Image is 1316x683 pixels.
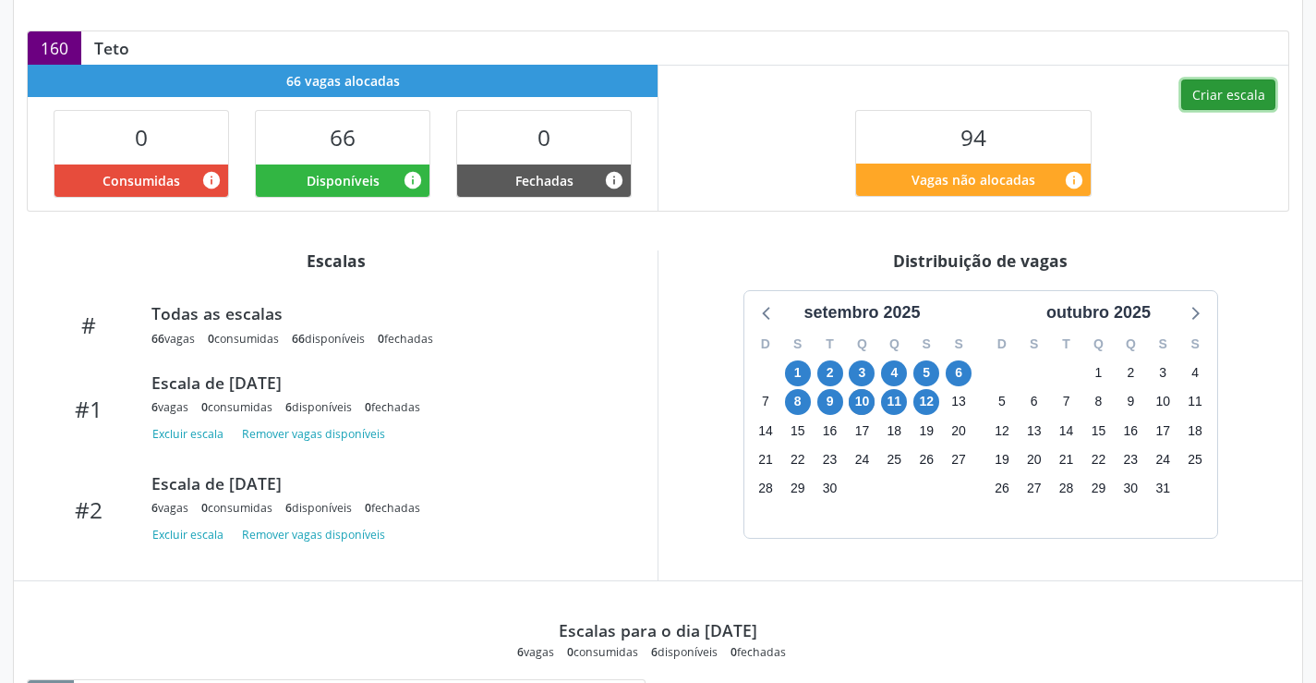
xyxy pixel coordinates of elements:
[208,331,279,347] div: consumidas
[285,500,292,516] span: 6
[559,620,757,640] div: Escalas para o dia [DATE]
[1021,389,1047,415] span: segunda-feira, 6 de outubro de 2025
[785,360,811,386] span: segunda-feira, 1 de setembro de 2025
[943,330,975,359] div: S
[849,418,875,444] span: quarta-feira, 17 de setembro de 2025
[881,446,907,472] span: quinta-feira, 25 de setembro de 2025
[817,446,843,472] span: terça-feira, 23 de setembro de 2025
[1054,418,1080,444] span: terça-feira, 14 de outubro de 2025
[537,122,550,152] span: 0
[1054,389,1080,415] span: terça-feira, 7 de outubro de 2025
[28,65,658,97] div: 66 vagas alocadas
[814,330,846,359] div: T
[878,330,911,359] div: Q
[567,644,638,660] div: consumidas
[817,389,843,415] span: terça-feira, 9 de setembro de 2025
[151,399,158,415] span: 6
[1181,79,1275,111] button: Criar escala
[1054,475,1080,501] span: terça-feira, 28 de outubro de 2025
[913,446,939,472] span: sexta-feira, 26 de setembro de 2025
[151,500,188,516] div: vagas
[201,500,272,516] div: consumidas
[1117,446,1143,472] span: quinta-feira, 23 de outubro de 2025
[753,418,779,444] span: domingo, 14 de setembro de 2025
[989,418,1015,444] span: domingo, 12 de outubro de 2025
[285,500,352,516] div: disponíveis
[1085,446,1111,472] span: quarta-feira, 22 de outubro de 2025
[151,399,188,415] div: vagas
[515,171,573,190] span: Fechadas
[849,360,875,386] span: quarta-feira, 3 de setembro de 2025
[1018,330,1050,359] div: S
[1117,418,1143,444] span: quinta-feira, 16 de outubro de 2025
[1115,330,1147,359] div: Q
[1150,418,1176,444] span: sexta-feira, 17 de outubro de 2025
[330,122,356,152] span: 66
[40,496,139,523] div: #2
[135,122,148,152] span: 0
[785,475,811,501] span: segunda-feira, 29 de setembro de 2025
[989,446,1015,472] span: domingo, 19 de outubro de 2025
[378,331,433,347] div: fechadas
[671,250,1289,271] div: Distribuição de vagas
[151,500,158,516] span: 6
[567,644,573,660] span: 0
[403,170,423,190] i: Vagas alocadas e sem marcações associadas
[1150,475,1176,501] span: sexta-feira, 31 de outubro de 2025
[27,250,645,271] div: Escalas
[365,500,371,516] span: 0
[604,170,624,190] i: Vagas alocadas e sem marcações associadas que tiveram sua disponibilidade fechada
[750,330,782,359] div: D
[1054,446,1080,472] span: terça-feira, 21 de outubro de 2025
[986,330,1019,359] div: D
[307,171,380,190] span: Disponíveis
[1039,300,1158,325] div: outubro 2025
[103,171,180,190] span: Consumidas
[785,389,811,415] span: segunda-feira, 8 de setembro de 2025
[292,331,305,347] span: 66
[1150,360,1176,386] span: sexta-feira, 3 de outubro de 2025
[753,446,779,472] span: domingo, 21 de setembro de 2025
[785,446,811,472] span: segunda-feira, 22 de setembro de 2025
[946,389,972,415] span: sábado, 13 de setembro de 2025
[911,330,943,359] div: S
[365,399,371,415] span: 0
[989,475,1015,501] span: domingo, 26 de outubro de 2025
[1150,389,1176,415] span: sexta-feira, 10 de outubro de 2025
[28,31,81,65] div: 160
[1021,418,1047,444] span: segunda-feira, 13 de outubro de 2025
[781,330,814,359] div: S
[785,418,811,444] span: segunda-feira, 15 de setembro de 2025
[1117,389,1143,415] span: quinta-feira, 9 de outubro de 2025
[1085,389,1111,415] span: quarta-feira, 8 de outubro de 2025
[651,644,718,660] div: disponíveis
[796,300,927,325] div: setembro 2025
[817,360,843,386] span: terça-feira, 2 de setembro de 2025
[285,399,292,415] span: 6
[960,122,986,152] span: 94
[1064,170,1084,190] i: Quantidade de vagas restantes do teto de vagas
[817,418,843,444] span: terça-feira, 16 de setembro de 2025
[201,500,208,516] span: 0
[730,644,786,660] div: fechadas
[946,418,972,444] span: sábado, 20 de setembro de 2025
[151,522,231,547] button: Excluir escala
[913,360,939,386] span: sexta-feira, 5 de setembro de 2025
[989,389,1015,415] span: domingo, 5 de outubro de 2025
[517,644,524,660] span: 6
[40,311,139,338] div: #
[913,418,939,444] span: sexta-feira, 19 de setembro de 2025
[1085,418,1111,444] span: quarta-feira, 15 de outubro de 2025
[1050,330,1082,359] div: T
[946,360,972,386] span: sábado, 6 de setembro de 2025
[1117,475,1143,501] span: quinta-feira, 30 de outubro de 2025
[365,399,420,415] div: fechadas
[151,473,619,494] div: Escala de [DATE]
[1021,475,1047,501] span: segunda-feira, 27 de outubro de 2025
[1085,475,1111,501] span: quarta-feira, 29 de outubro de 2025
[151,331,195,347] div: vagas
[849,389,875,415] span: quarta-feira, 10 de setembro de 2025
[912,170,1035,189] span: Vagas não alocadas
[235,522,392,547] button: Remover vagas disponíveis
[201,399,208,415] span: 0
